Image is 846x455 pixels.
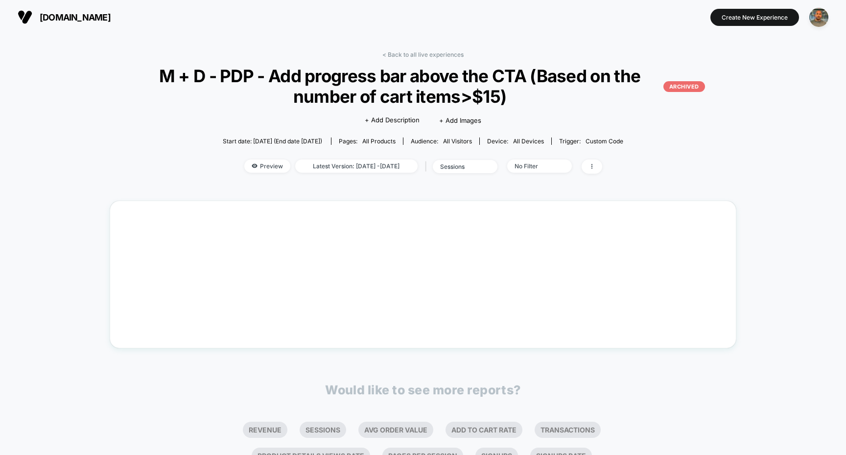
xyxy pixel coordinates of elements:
span: Device: [479,137,551,145]
div: Pages: [339,137,396,145]
div: Trigger: [559,137,623,145]
img: Visually logo [18,10,32,24]
span: Custom Code [586,137,623,145]
div: Audience: [411,137,472,145]
span: All Visitors [443,137,472,145]
span: + Add Description [365,115,420,125]
button: [DOMAIN_NAME] [15,9,114,25]
li: Revenue [243,422,287,438]
span: all products [362,137,396,145]
span: Latest Version: [DATE] - [DATE] [295,159,418,173]
li: Add To Cart Rate [446,422,522,438]
a: < Back to all live experiences [382,51,464,58]
span: [DOMAIN_NAME] [40,12,111,23]
span: Start date: [DATE] (End date [DATE]) [223,137,322,145]
p: Would like to see more reports? [325,383,521,397]
button: Create New Experience [710,9,799,26]
li: Transactions [535,422,601,438]
span: | [423,159,433,174]
li: Avg Order Value [358,422,433,438]
div: sessions [440,163,479,170]
span: + Add Images [439,116,481,124]
p: ARCHIVED [663,81,705,92]
button: ppic [806,7,831,27]
li: Sessions [300,422,346,438]
div: No Filter [515,162,554,170]
span: Preview [244,159,290,173]
span: M + D - PDP - Add progress bar above the CTA (Based on the number of cart items>$15) [141,66,705,107]
img: ppic [809,8,828,27]
span: all devices [513,137,544,145]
